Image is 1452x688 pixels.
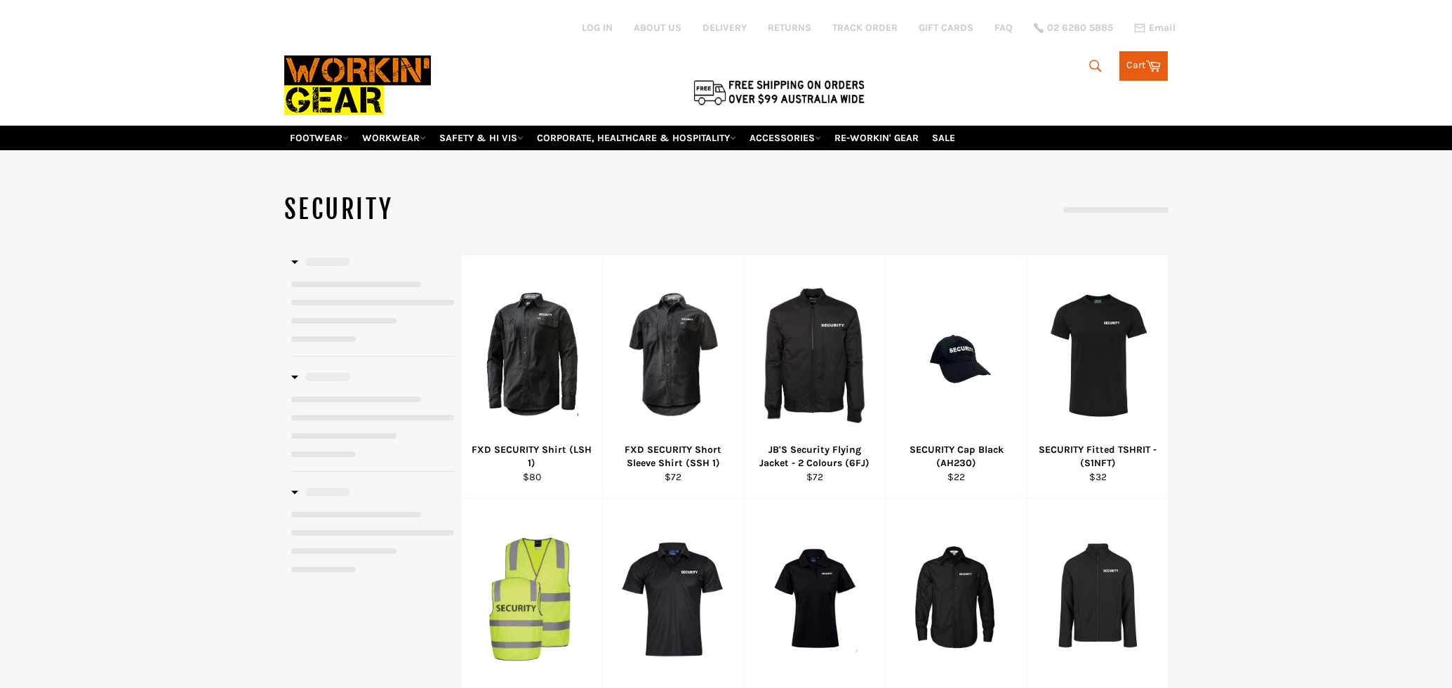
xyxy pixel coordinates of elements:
a: WORKWEAR [357,126,432,150]
span: Email [1149,23,1175,33]
a: DELIVERY [702,21,747,34]
a: TRACK ORDER [832,21,898,34]
a: FOOTWEAR [284,126,354,150]
img: SECURITY Fitted TSHRIT - (S1NFT) - Workin' Gear [1045,289,1151,423]
a: SALE [926,126,961,150]
a: FXD SECURITY Short Sleeve Shirt (SSH 1) - Workin' Gear FXD SECURITY Short Sleeve Shirt (SSH 1) $72 [602,256,744,498]
div: FXD SECURITY Short Sleeve Shirt (SSH 1) [612,443,735,470]
img: SECURITY HI VIS D+N SAFETY VEST (6DNS5) - Workin' Gear [479,527,585,670]
div: SECURITY Cap Black (AH230) [895,443,1018,470]
a: ABOUT US [634,21,681,34]
img: FXD SECURITY Short Sleeve Shirt (SSH 1) - Workin' Gear [620,286,726,425]
img: FXD SECURITY Shirt (LSH 1) - Workin' Gear [479,287,585,424]
a: RETURNS [768,21,811,34]
h1: SECURITY [284,192,726,227]
div: JB'S Security Flying Jacket - 2 Colours (6FJ) [753,443,877,470]
div: $72 [612,470,735,484]
img: JB'S Security Flying Jacket - Workin Gear [762,276,868,435]
a: Email [1134,22,1175,34]
a: SECURITY Fitted TSHRIT - (S1NFT) - Workin' Gear SECURITY Fitted TSHRIT - (S1NFT) $32 [1027,256,1168,498]
a: JB'S Security Flying Jacket - Workin Gear JB'S Security Flying Jacket - 2 Colours (6FJ) $72 [744,256,886,498]
a: ACCESSORIES [744,126,827,150]
img: SECURITY Softshell Jacket (1512) - Workin' Gear [1045,536,1151,661]
img: SECURITY Polo - Womens (PS82) - Workin' Gear [762,535,868,661]
a: RE-WORKIN' GEAR [829,126,924,150]
a: FAQ [994,21,1013,34]
div: $22 [895,470,1018,484]
img: Flat $9.95 shipping Australia wide [691,77,867,107]
span: 02 6280 5885 [1047,23,1113,33]
a: GIFT CARDS [919,21,973,34]
a: SAFETY & HI VIS [434,126,529,150]
div: SECURITY Fitted TSHRIT - (S1NFT) [1036,443,1159,470]
a: SECURITY Cap Black (AH230) - Workin' Gear SECURITY Cap Black (AH230) $22 [885,256,1027,498]
a: FXD SECURITY Shirt (LSH 1) - Workin' Gear FXD SECURITY Shirt (LSH 1) $80 [461,256,603,498]
div: $32 [1036,470,1159,484]
a: Cart [1119,51,1168,81]
img: Workin Gear leaders in Workwear, Safety Boots, PPE, Uniforms. Australia's No.1 in Workwear [284,46,431,125]
a: 02 6280 5885 [1034,23,1113,33]
div: $72 [753,470,877,484]
div: $80 [470,470,594,484]
a: Log in [582,22,613,34]
img: SECURITY Shirt (SH714) - Workin' Gear [903,537,1009,659]
a: CORPORATE, HEALTHCARE & HOSPITALITY [531,126,742,150]
img: SECURITY Cap Black (AH230) - Workin' Gear [903,316,1009,395]
div: FXD SECURITY Shirt (LSH 1) [470,443,594,470]
img: SECURITY Polo (PS81) - Workin' Gear [620,535,726,661]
